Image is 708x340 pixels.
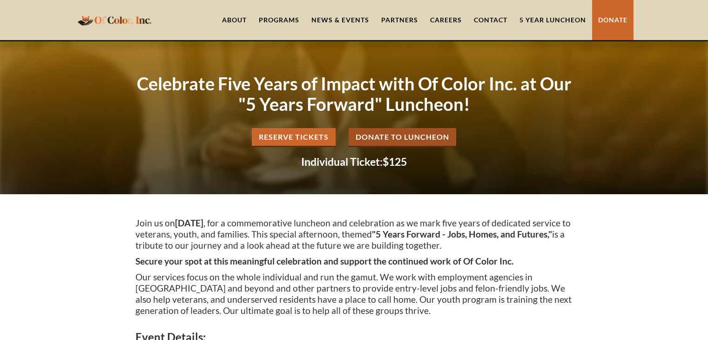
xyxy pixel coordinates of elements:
[259,15,299,25] div: Programs
[135,218,573,251] p: Join us on , for a commemorative luncheon and celebration as we mark five years of dedicated serv...
[372,229,552,239] strong: "5 Years Forward - Jobs, Homes, and Futures,"
[349,128,456,147] a: Donate to Luncheon
[175,218,203,228] strong: [DATE]
[252,128,336,147] a: Reserve Tickets
[135,272,573,316] p: Our services focus on the whole individual and run the gamut. We work with employment agencies in...
[135,156,573,167] h2: $125
[301,155,383,168] strong: Individual Ticket:
[135,256,513,266] strong: Secure your spot at this meaningful celebration and support the continued work of Of Color Inc.
[137,73,572,115] strong: Celebrate Five Years of Impact with Of Color Inc. at Our "5 Years Forward" Luncheon!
